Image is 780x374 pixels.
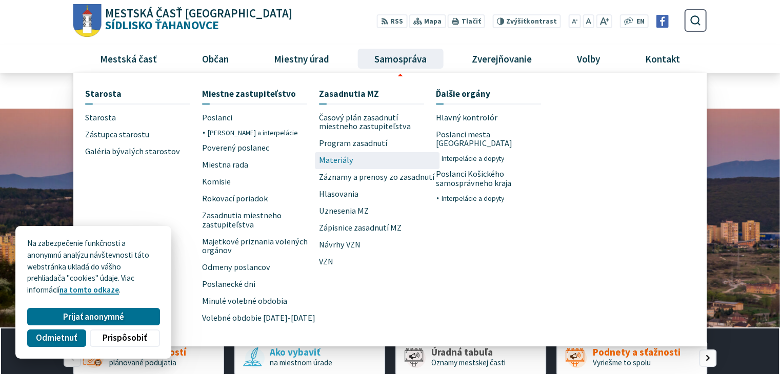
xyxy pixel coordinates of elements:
[202,207,319,233] a: Zasadnutia miestneho zastupiteľstva
[105,8,292,19] span: Mestská časť [GEOGRAPHIC_DATA]
[506,17,526,26] span: Zvýšiť
[436,126,553,152] a: Poslanci mesta [GEOGRAPHIC_DATA]
[319,203,369,220] span: Uznesenia MZ
[436,85,541,103] a: Ďalšie orgány
[319,220,402,237] span: Zápisnice zasadnutí MZ
[81,45,175,72] a: Mestská časť
[319,237,436,254] a: Návrhy VZN
[431,347,506,358] span: Úradná tabuľa
[96,45,161,72] span: Mestská časť
[377,14,407,28] a: RSS
[319,237,361,254] span: Návrhy VZN
[431,358,506,367] span: Oznamy mestskej časti
[202,140,319,157] a: Poverený poslanec
[596,14,612,28] button: Zväčšiť veľkosť písma
[370,45,430,72] span: Samospráva
[202,85,296,103] span: Miestne zastupiteľstvo
[270,347,332,358] span: Ako vybaviť
[27,308,159,325] button: Prijať anonymné
[73,4,292,37] a: Logo Sídlisko Ťahanovce, prejsť na domovskú stránku.
[390,16,403,27] span: RSS
[202,190,268,207] span: Rokovací poriadok
[202,276,319,293] a: Poslanecké dni
[59,285,119,295] a: na tomto odkaze
[319,254,436,271] a: VZN
[270,45,333,72] span: Miestny úrad
[202,109,232,126] span: Poslanci
[85,85,190,103] a: Starosta
[468,45,535,72] span: Zverejňovanie
[448,14,485,28] button: Tlačiť
[319,152,436,169] a: Materiály
[202,109,319,126] a: Poslanci
[319,169,434,186] span: Záznamy a prenosy zo zasadnutí
[436,85,490,103] span: Ďalšie orgány
[636,16,644,27] span: EN
[319,169,436,186] a: Záznamy a prenosy zo zasadnutí
[198,45,232,72] span: Občan
[592,347,680,358] span: Podnety a sťažnosti
[202,156,319,173] a: Miestna rada
[319,220,436,237] a: Zápisnice zasadnutí MZ
[583,14,594,28] button: Nastaviť pôvodnú veľkosť písma
[90,329,159,347] button: Prispôsobiť
[453,45,551,72] a: Zverejňovanie
[85,109,116,126] span: Starosta
[319,109,436,135] a: Časový plán zasadnutí miestneho zastupiteľstva
[319,254,333,271] span: VZN
[642,45,684,72] span: Kontakt
[592,358,650,367] span: Vyriešme to spolu
[319,135,387,152] span: Program zasadnutí
[208,126,298,139] span: [PERSON_NAME] a interpelácie
[202,190,319,207] a: Rokovací poriadok
[569,14,581,28] button: Zmenšiť veľkosť písma
[208,126,319,139] a: [PERSON_NAME] a interpelácie
[656,15,669,28] img: Prejsť na Facebook stránku
[633,16,647,27] a: EN
[699,349,716,367] div: Nasledujúci slajd
[319,152,353,169] span: Materiály
[202,259,270,276] span: Odmeny poslancov
[319,186,358,203] span: Hlasovania
[573,45,604,72] span: Voľby
[73,4,102,37] img: Prejsť na domovskú stránku
[202,156,248,173] span: Miestna rada
[202,259,319,276] a: Odmeny poslancov
[442,192,504,205] span: Interpelácie a dopyty
[202,140,269,157] span: Poverený poslanec
[436,109,497,126] span: Hlavný kontrolór
[27,329,86,347] button: Odmietnuť
[255,45,348,72] a: Miestny úrad
[436,165,553,192] a: Poslanci Košického samosprávneho kraja
[424,16,442,27] span: Mapa
[436,109,553,126] a: Hlavný kontrolór
[319,85,424,103] a: Zasadnutia MZ
[202,310,315,327] span: Volebné obdobie [DATE]-[DATE]
[85,143,180,160] span: Galéria bývalých starostov
[492,14,561,28] button: Zvýšiťkontrast
[85,126,202,143] a: Zástupca starostu
[27,238,159,296] p: Na zabezpečenie funkčnosti a anonymnú analýzu návštevnosti táto webstránka ukladá do vášho prehli...
[202,276,255,293] span: Poslanecké dni
[506,17,557,26] span: kontrast
[442,152,553,165] a: Interpelácie a dopyty
[627,45,699,72] a: Kontakt
[202,310,319,327] a: Volebné obdobie [DATE]-[DATE]
[356,45,446,72] a: Samospráva
[36,333,77,343] span: Odmietnuť
[85,85,122,103] span: Starosta
[202,233,319,259] a: Majetkové priznania volených orgánov
[461,17,481,26] span: Tlačiť
[85,126,149,143] span: Zástupca starostu
[109,358,176,367] span: plánované podujatia
[442,192,553,205] a: Interpelácie a dopyty
[183,45,247,72] a: Občan
[442,152,504,165] span: Interpelácie a dopyty
[319,135,436,152] a: Program zasadnutí
[102,8,293,31] h1: Sídlisko Ťahanovce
